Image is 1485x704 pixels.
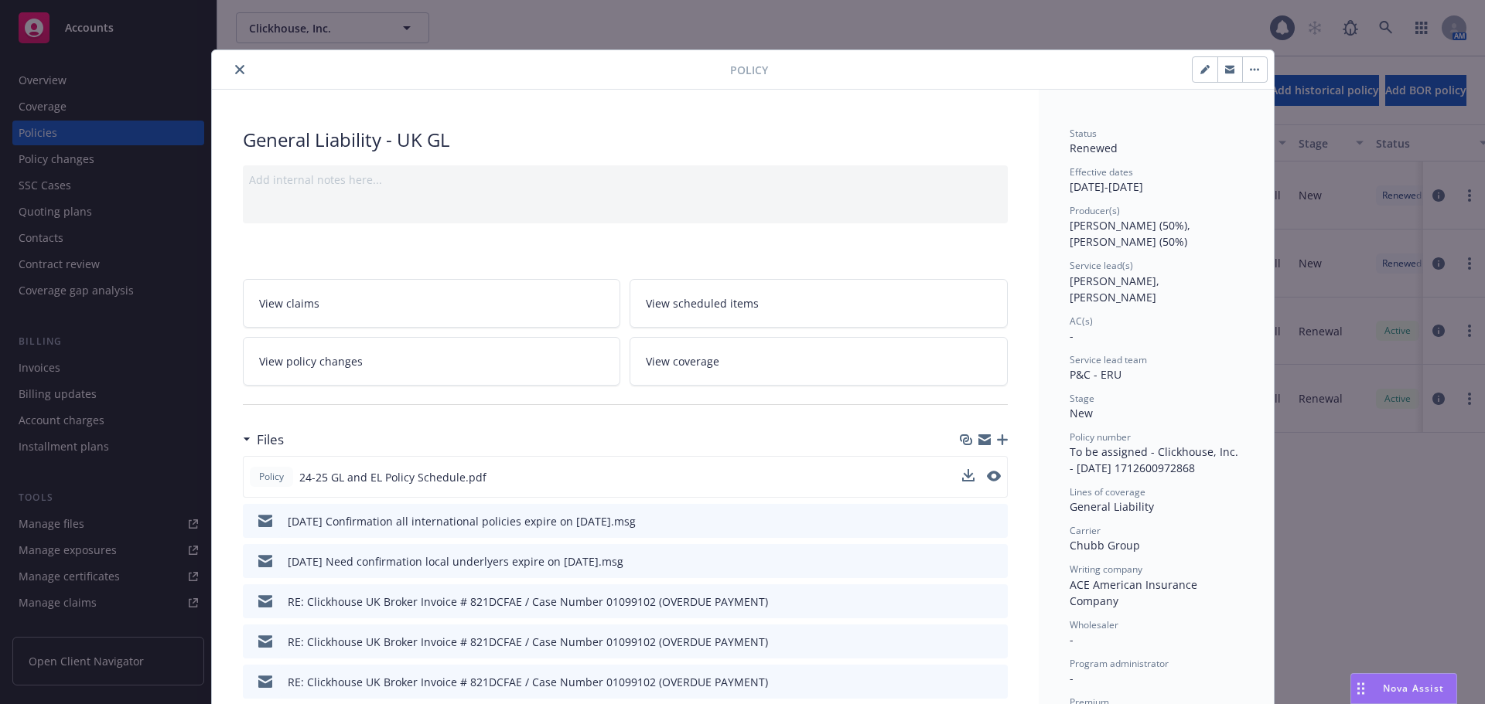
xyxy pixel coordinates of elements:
button: close [230,60,249,79]
button: preview file [988,634,1002,650]
span: Service lead team [1070,353,1147,366]
button: preview file [988,553,1002,570]
span: Policy [730,62,768,78]
span: New [1070,406,1093,420]
span: Policy number [1070,430,1131,444]
span: General Liability [1070,499,1154,514]
div: [DATE] - [DATE] [1070,165,1243,195]
span: Producer(s) [1070,204,1120,217]
span: [PERSON_NAME] (50%), [PERSON_NAME] (50%) [1070,218,1193,249]
div: RE: Clickhouse UK Broker Invoice # 821DCFAE / Case Number 01099102 (OVERDUE PAYMENT) [288,593,768,610]
span: View coverage [646,353,719,369]
h3: Files [257,430,284,450]
span: Effective dates [1070,165,1133,179]
span: Stage [1070,392,1094,405]
span: Policy [256,470,287,484]
button: download file [963,634,975,650]
span: View policy changes [259,353,363,369]
span: - [1070,328,1074,343]
div: Drag to move [1351,674,1371,703]
div: [DATE] Confirmation all international policies expire on [DATE].msg [288,513,636,529]
span: AC(s) [1070,315,1093,328]
a: View claims [243,279,621,328]
button: preview file [987,469,1001,485]
button: download file [962,469,975,481]
a: View policy changes [243,337,621,386]
span: 24-25 GL and EL Policy Schedule.pdf [299,469,486,485]
span: To be assigned - Clickhouse, Inc. - [DATE] 1712600972868 [1070,444,1241,475]
span: Carrier [1070,524,1101,537]
div: Files [243,430,284,450]
div: [DATE] Need confirmation local underlyers expire on [DATE].msg [288,553,623,570]
button: download file [963,553,975,570]
button: download file [963,674,975,690]
button: preview file [988,513,1002,529]
button: preview file [988,674,1002,690]
span: Wholesaler [1070,618,1118,631]
span: Program administrator [1070,657,1169,670]
span: Status [1070,127,1097,140]
span: P&C - ERU [1070,367,1121,382]
span: View claims [259,295,319,311]
a: View coverage [630,337,1008,386]
div: RE: Clickhouse UK Broker Invoice # 821DCFAE / Case Number 01099102 (OVERDUE PAYMENT) [288,674,768,690]
span: Writing company [1070,563,1142,576]
span: Chubb Group [1070,538,1140,553]
button: download file [962,469,975,485]
span: Lines of coverage [1070,485,1145,498]
div: RE: Clickhouse UK Broker Invoice # 821DCFAE / Case Number 01099102 (OVERDUE PAYMENT) [288,634,768,650]
a: View scheduled items [630,279,1008,328]
div: General Liability - UK GL [243,127,1008,153]
div: Add internal notes here... [249,172,1002,188]
span: [PERSON_NAME], [PERSON_NAME] [1070,274,1162,304]
button: preview file [988,593,1002,610]
span: Service lead(s) [1070,259,1133,272]
span: Renewed [1070,141,1118,155]
button: Nova Assist [1350,673,1457,704]
span: View scheduled items [646,295,759,311]
button: download file [963,593,975,610]
span: ACE American Insurance Company [1070,577,1200,608]
button: download file [963,513,975,529]
button: preview file [987,471,1001,481]
span: - [1070,671,1074,685]
span: - [1070,632,1074,647]
span: Nova Assist [1383,682,1444,695]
